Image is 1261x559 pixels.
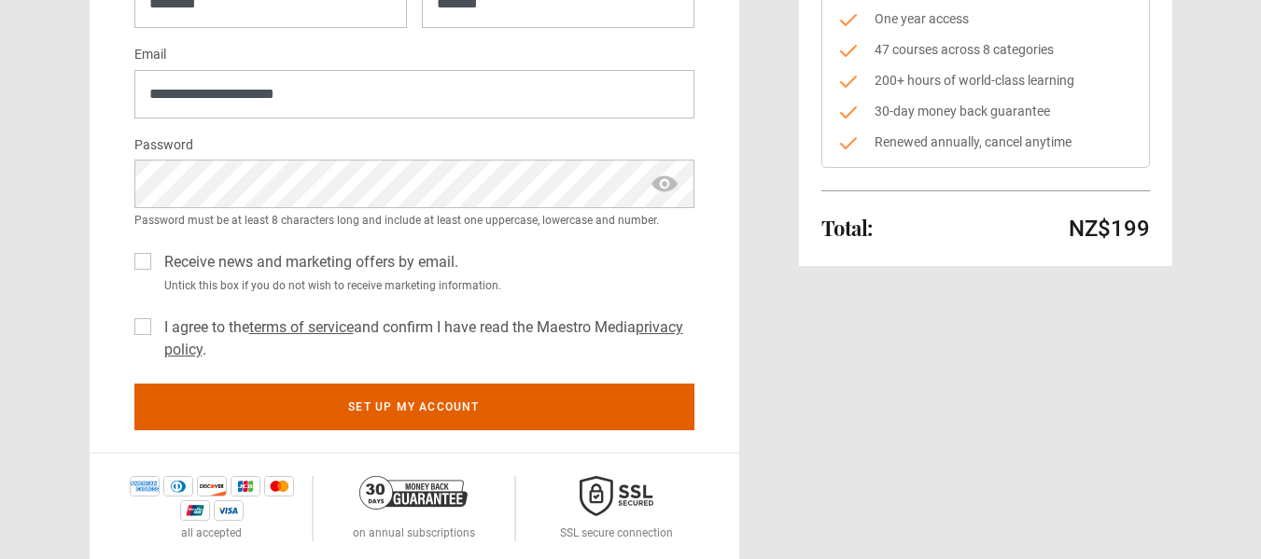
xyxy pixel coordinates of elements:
[1069,214,1150,244] p: NZ$199
[134,384,694,430] button: Set up my account
[180,500,210,521] img: unionpay
[359,476,468,510] img: 30-day-money-back-guarantee-c866a5dd536ff72a469b.png
[353,524,475,541] p: on annual subscriptions
[560,524,673,541] p: SSL secure connection
[157,316,694,361] label: I agree to the and confirm I have read the Maestro Media .
[157,277,694,294] small: Untick this box if you do not wish to receive marketing information.
[249,318,354,336] a: terms of service
[197,476,227,496] img: discover
[134,212,694,229] small: Password must be at least 8 characters long and include at least one uppercase, lowercase and num...
[214,500,244,521] img: visa
[837,40,1134,60] li: 47 courses across 8 categories
[130,476,160,496] img: amex
[837,102,1134,121] li: 30-day money back guarantee
[821,217,873,239] h2: Total:
[264,476,294,496] img: mastercard
[163,476,193,496] img: diners
[650,160,680,208] span: show password
[181,524,242,541] p: all accepted
[231,476,260,496] img: jcb
[157,251,458,273] label: Receive news and marketing offers by email.
[837,71,1134,91] li: 200+ hours of world-class learning
[837,9,1134,29] li: One year access
[837,133,1134,152] li: Renewed annually, cancel anytime
[134,134,193,157] label: Password
[134,44,166,66] label: Email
